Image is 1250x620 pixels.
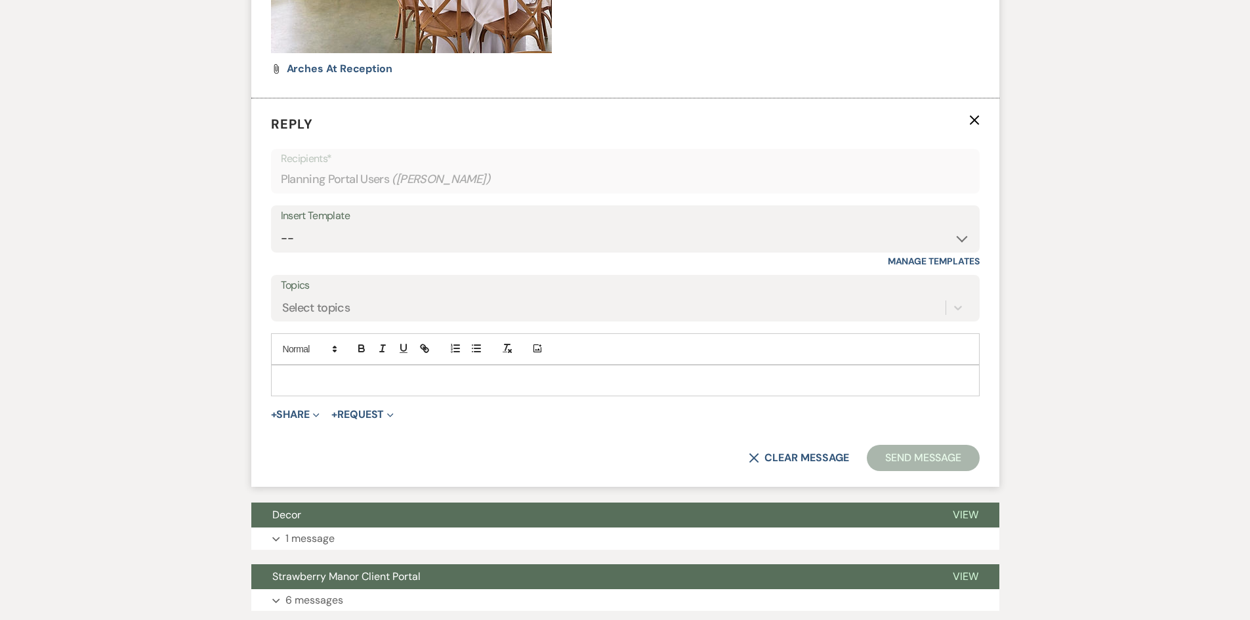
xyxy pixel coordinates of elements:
label: Topics [281,276,970,295]
span: + [271,409,277,420]
p: 6 messages [285,592,343,609]
span: + [331,409,337,420]
span: Decor [272,508,301,522]
button: Strawberry Manor Client Portal [251,564,932,589]
p: 1 message [285,530,335,547]
button: Send Message [867,445,979,471]
button: View [932,564,999,589]
span: Strawberry Manor Client Portal [272,569,421,583]
button: 1 message [251,527,999,550]
div: Select topics [282,299,350,316]
button: Decor [251,503,932,527]
button: View [932,503,999,527]
button: 6 messages [251,589,999,611]
div: Insert Template [281,207,970,226]
div: Planning Portal Users [281,167,970,192]
span: View [953,508,978,522]
a: Manage Templates [888,255,980,267]
button: Request [331,409,394,420]
a: Arches at reception [287,64,392,74]
span: Arches at reception [287,62,392,75]
button: Share [271,409,320,420]
p: Recipients* [281,150,970,167]
span: View [953,569,978,583]
span: ( [PERSON_NAME] ) [392,171,490,188]
span: Reply [271,115,313,133]
button: Clear message [749,453,848,463]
